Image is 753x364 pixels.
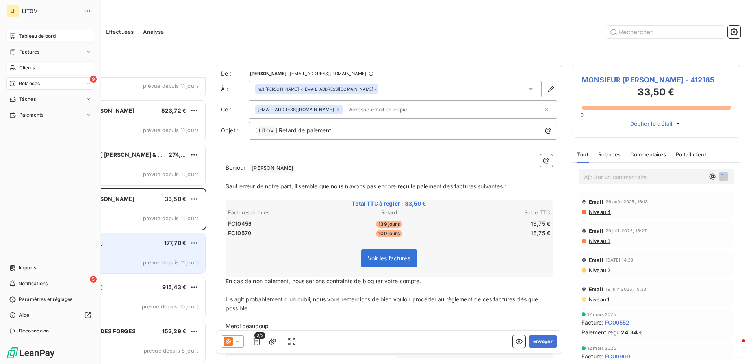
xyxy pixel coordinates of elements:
[106,28,134,36] span: Effectuées
[628,119,685,128] button: Déplier le détail
[90,276,97,283] span: 5
[226,323,269,329] span: Merci beaucoup
[227,200,551,208] span: Total TTC à régler : 33,50 €
[336,208,443,217] th: Retard
[162,328,186,334] span: 152,29 €
[19,96,36,103] span: Tâches
[142,303,199,310] span: prévue depuis 10 jours
[588,209,611,215] span: Niveau 4
[6,347,55,359] img: Logo LeanPay
[588,267,610,273] span: Niveau 2
[143,127,199,133] span: prévue depuis 11 jours
[250,71,286,76] span: [PERSON_NAME]
[143,215,199,221] span: prévue depuis 11 jours
[19,33,56,40] span: Tableau de bord
[589,228,603,234] span: Email
[19,64,35,71] span: Clients
[162,284,186,290] span: 915,43 €
[577,151,589,158] span: Tout
[676,151,706,158] span: Portail client
[19,327,49,334] span: Déconnexion
[368,255,410,262] span: Voir les factures
[443,208,551,217] th: Solde TTC
[143,259,199,266] span: prévue depuis 11 jours
[38,77,206,364] div: grid
[6,309,94,321] a: Aide
[143,28,164,36] span: Analyse
[589,199,603,205] span: Email
[143,171,199,177] span: prévue depuis 11 jours
[90,76,97,83] span: 9
[228,229,251,237] span: FC10570
[606,287,647,292] span: 19 juin 2025, 15:33
[19,80,40,87] span: Relances
[275,127,331,134] span: ] Retard de paiement
[19,48,39,56] span: Factures
[621,328,643,336] span: 24,34 €
[605,318,629,327] span: FC09552
[376,230,402,237] span: 109 jours
[226,296,540,312] span: Il s’agit probablement d’un oubli, nous vous remercions de bien vouloir procéder au règlement de ...
[19,111,43,119] span: Paiements
[588,238,610,244] span: Niveau 3
[606,26,725,38] input: Rechercher
[56,151,204,158] span: [PERSON_NAME] [PERSON_NAME] & [PERSON_NAME]
[582,318,603,327] span: Facture :
[443,229,551,238] td: 16,75 €
[529,335,557,348] button: Envoyer
[606,199,648,204] span: 26 août 2025, 16:13
[254,332,265,339] span: 2/2
[221,70,249,78] span: De :
[228,220,252,228] span: FC10456
[606,258,634,262] span: [DATE] 14:38
[255,127,257,134] span: [
[346,104,437,115] input: Adresse email en copie ...
[582,352,603,360] span: Facture :
[258,86,299,92] span: null [PERSON_NAME]
[606,228,647,233] span: 29 juil. 2025, 15:27
[443,219,551,228] td: 16,75 €
[221,85,249,93] label: À :
[587,312,616,317] span: 12 mars 2025
[376,221,402,228] span: 139 jours
[6,5,19,17] div: LI
[630,151,666,158] span: Commentaires
[630,119,673,128] span: Déplier le détail
[22,8,79,14] span: LITOV
[226,278,421,284] span: En cas de non paiement, nous serions contraints de bloquer votre compte.
[221,127,239,134] span: Objet :
[288,71,366,76] span: - [EMAIL_ADDRESS][DOMAIN_NAME]
[258,126,275,136] span: LITOV
[144,347,199,354] span: prévue depuis 8 jours
[228,208,335,217] th: Factures échues
[726,337,745,356] iframe: Intercom live chat
[143,83,199,89] span: prévue depuis 11 jours
[19,296,72,303] span: Paramètres et réglages
[221,106,249,113] label: Cc :
[589,257,603,263] span: Email
[605,352,630,360] span: FC09909
[587,346,616,351] span: 12 mars 2025
[226,183,506,189] span: Sauf erreur de notre part, il semble que nous n’avons pas encore reçu le paiement des factures su...
[582,328,619,336] span: Paiement reçu
[258,86,376,92] div: <[EMAIL_ADDRESS][DOMAIN_NAME]>
[226,164,245,171] span: Bonjour
[19,280,48,287] span: Notifications
[598,151,621,158] span: Relances
[169,151,193,158] span: 274,56 €
[589,286,603,292] span: Email
[588,296,609,303] span: Niveau 1
[581,112,584,118] span: 0
[161,107,186,114] span: 523,72 €
[258,107,334,112] span: [EMAIL_ADDRESS][DOMAIN_NAME]
[164,240,186,246] span: 177,70 €
[582,85,731,101] h3: 33,50 €
[165,195,186,202] span: 33,50 €
[250,164,295,173] span: [PERSON_NAME]
[19,312,30,319] span: Aide
[19,264,36,271] span: Imports
[582,74,731,85] span: MONSIEUR [PERSON_NAME] - 412185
